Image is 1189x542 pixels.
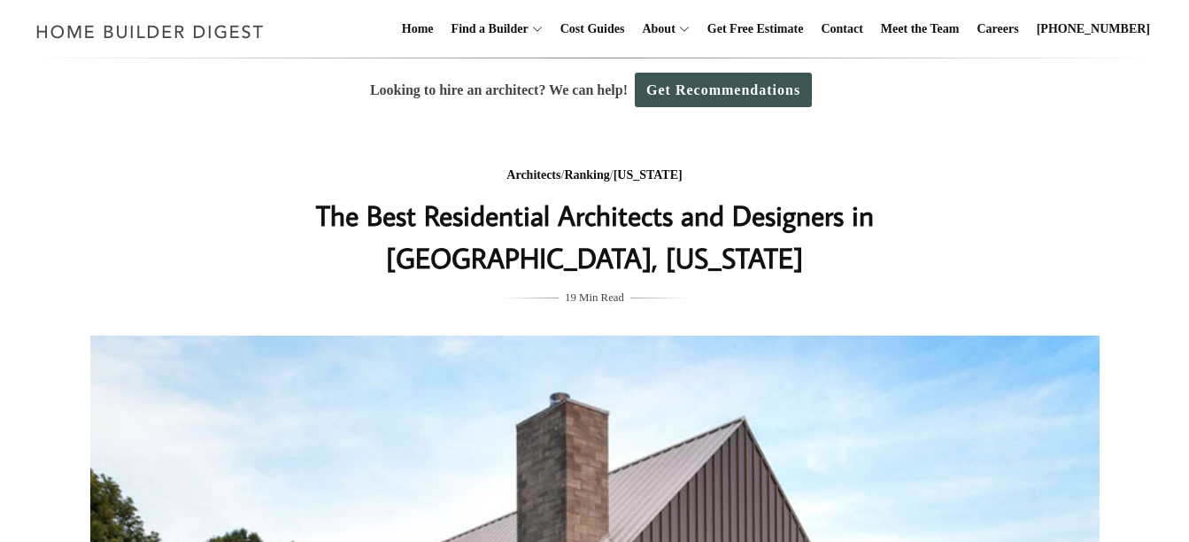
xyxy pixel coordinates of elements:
[814,1,869,58] a: Contact
[444,1,529,58] a: Find a Builder
[635,1,675,58] a: About
[614,168,683,182] a: [US_STATE]
[28,14,272,49] img: Home Builder Digest
[700,1,811,58] a: Get Free Estimate
[242,165,948,187] div: / /
[565,288,624,307] span: 19 Min Read
[564,168,609,182] a: Ranking
[395,1,441,58] a: Home
[970,1,1026,58] a: Careers
[242,194,948,279] h1: The Best Residential Architects and Designers in [GEOGRAPHIC_DATA], [US_STATE]
[506,168,560,182] a: Architects
[874,1,967,58] a: Meet the Team
[553,1,632,58] a: Cost Guides
[635,73,812,107] a: Get Recommendations
[1030,1,1157,58] a: [PHONE_NUMBER]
